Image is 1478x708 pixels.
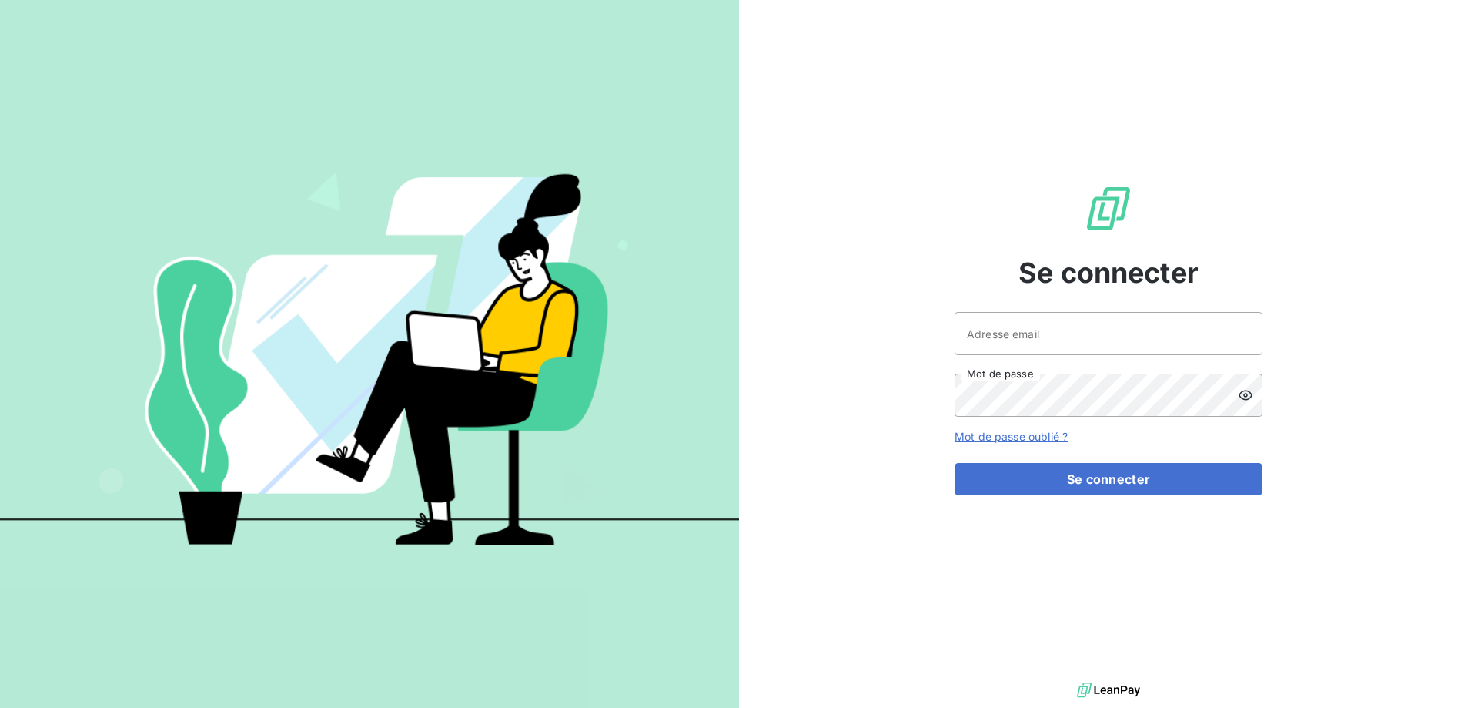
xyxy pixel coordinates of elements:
[955,430,1068,443] a: Mot de passe oublié ?
[955,312,1262,355] input: placeholder
[955,463,1262,495] button: Se connecter
[1077,679,1140,702] img: logo
[1018,252,1199,294] span: Se connecter
[1084,184,1133,233] img: Logo LeanPay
